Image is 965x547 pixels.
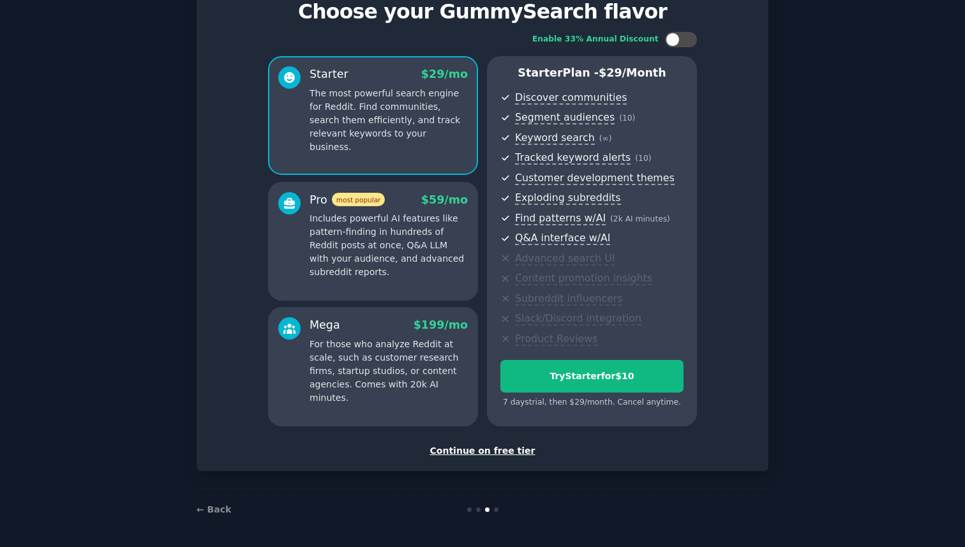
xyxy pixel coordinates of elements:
[197,504,231,514] a: ← Back
[414,318,468,331] span: $ 199 /mo
[599,134,612,143] span: ( ∞ )
[635,154,651,163] span: ( 10 )
[515,272,652,285] span: Content promotion insights
[610,214,670,223] span: ( 2k AI minutes )
[421,68,468,80] span: $ 29 /mo
[310,192,385,208] div: Pro
[515,131,595,145] span: Keyword search
[515,172,675,185] span: Customer development themes
[310,212,468,279] p: Includes powerful AI features like pattern-finding in hundreds of Reddit posts at once, Q&A LLM w...
[515,292,622,306] span: Subreddit influencers
[515,212,606,225] span: Find patterns w/AI
[500,65,684,81] p: Starter Plan -
[619,114,635,123] span: ( 10 )
[310,317,340,333] div: Mega
[421,193,468,206] span: $ 59 /mo
[500,397,684,408] div: 7 days trial, then $ 29 /month . Cancel anytime.
[532,34,659,45] div: Enable 33% Annual Discount
[210,1,755,23] p: Choose your GummySearch flavor
[599,66,666,79] span: $ 29 /month
[515,252,615,266] span: Advanced search UI
[210,444,755,458] div: Continue on free tier
[515,312,641,326] span: Slack/Discord integration
[515,151,631,165] span: Tracked keyword alerts
[515,91,627,105] span: Discover communities
[500,360,684,393] button: TryStarterfor$10
[515,191,620,205] span: Exploding subreddits
[501,370,683,383] div: Try Starter for $10
[515,232,610,245] span: Q&A interface w/AI
[310,66,348,82] div: Starter
[310,87,468,154] p: The most powerful search engine for Reddit. Find communities, search them efficiently, and track ...
[515,111,615,124] span: Segment audiences
[332,193,385,206] span: most popular
[310,338,468,405] p: For those who analyze Reddit at scale, such as customer research firms, startup studios, or conte...
[515,333,597,346] span: Product Reviews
